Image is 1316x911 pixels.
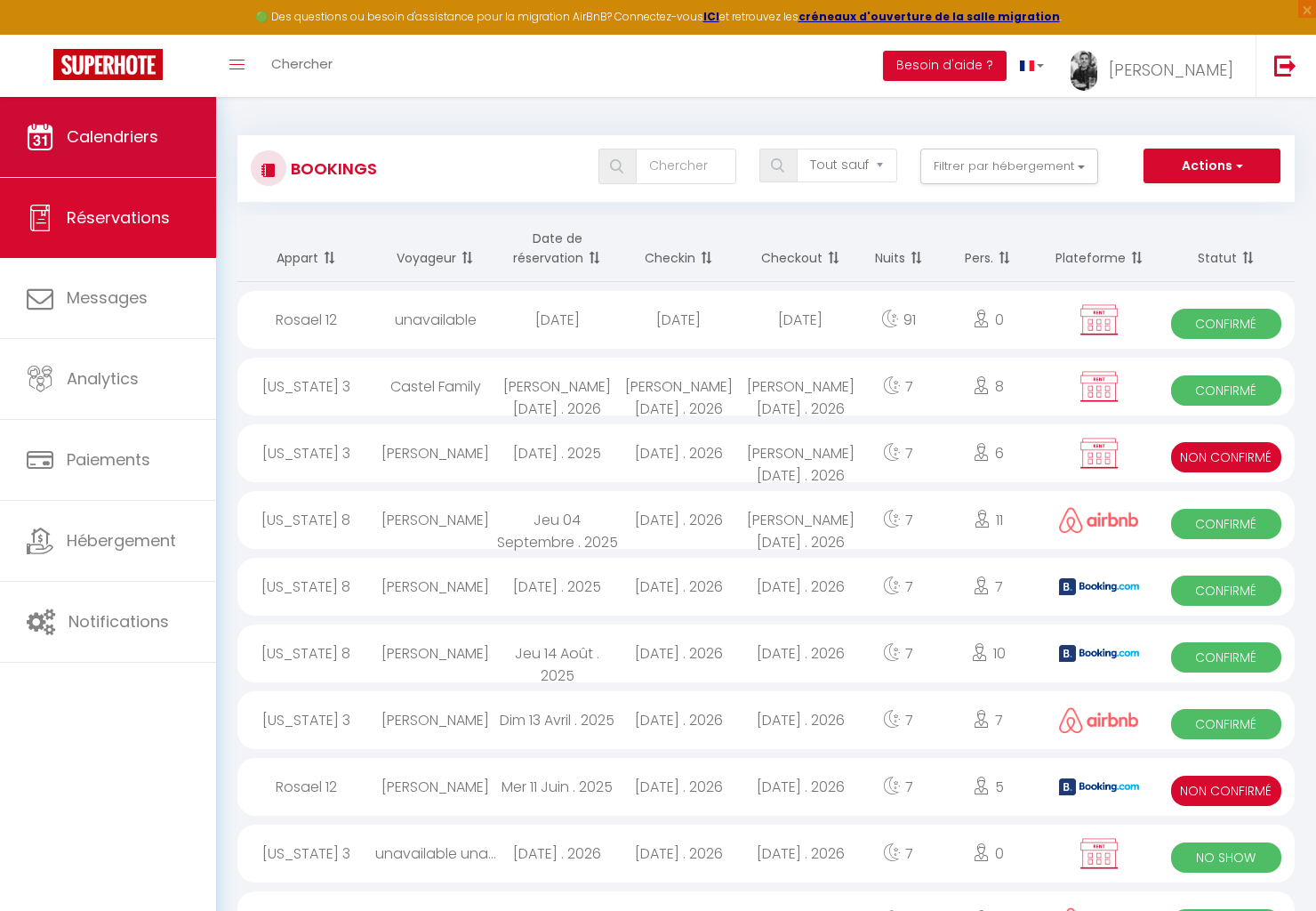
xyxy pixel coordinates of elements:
img: logout [1274,54,1296,77]
button: Filtrer par hébergement [920,149,1098,184]
input: Chercher [636,149,736,184]
a: créneaux d'ouverture de la salle migration [798,9,1060,24]
span: Notifications [68,610,169,633]
span: Hébergement [67,529,176,552]
th: Sort by checkout [740,215,862,282]
span: Réservations [67,206,170,229]
span: Analytics [67,367,139,390]
th: Sort by status [1157,215,1295,282]
img: ... [1071,51,1097,91]
span: Messages [67,286,148,309]
button: Ouvrir le widget de chat LiveChat [14,7,68,60]
img: Super Booking [53,49,163,80]
a: ICI [703,9,719,24]
th: Sort by people [935,215,1041,282]
th: Sort by rentals [237,215,375,282]
th: Sort by nights [862,215,935,282]
h3: Bookings [286,149,377,189]
span: [PERSON_NAME] [1109,59,1233,81]
button: Actions [1143,149,1280,184]
button: Besoin d'aide ? [883,51,1007,81]
a: Chercher [258,35,346,97]
span: Chercher [271,54,333,73]
span: Paiements [67,448,150,471]
a: ... [PERSON_NAME] [1057,35,1256,97]
span: Calendriers [67,125,158,148]
th: Sort by guest [375,215,497,282]
th: Sort by channel [1041,215,1158,282]
th: Sort by checkin [618,215,740,282]
th: Sort by booking date [496,215,618,282]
